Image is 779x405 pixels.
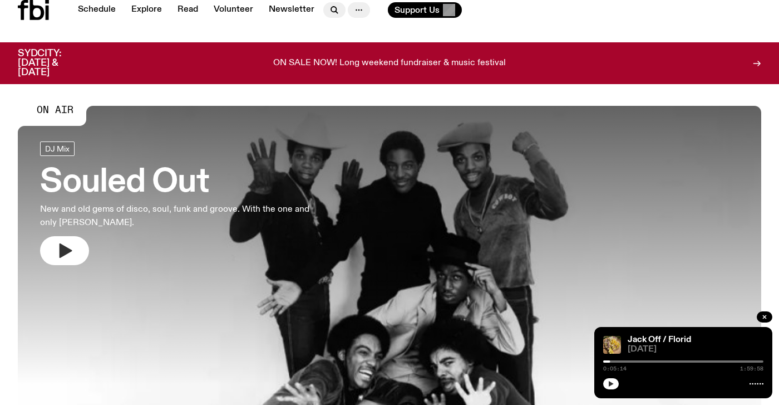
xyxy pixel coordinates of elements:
a: Volunteer [207,2,260,18]
span: On Air [37,105,73,115]
a: Read [171,2,205,18]
a: Newsletter [262,2,321,18]
h3: Souled Out [40,167,325,198]
p: ON SALE NOW! Long weekend fundraiser & music festival [273,58,506,69]
a: Schedule [71,2,122,18]
a: DJ Mix [40,141,75,156]
a: Jack Off / Florid [628,335,691,344]
a: Explore [125,2,169,18]
span: DJ Mix [45,144,70,153]
a: Souled OutNew and old gems of disco, soul, funk and groove. With the one and only [PERSON_NAME]. [40,141,325,265]
span: 1:59:58 [740,366,763,372]
span: Support Us [395,5,440,15]
span: [DATE] [628,345,763,354]
p: New and old gems of disco, soul, funk and groove. With the one and only [PERSON_NAME]. [40,203,325,230]
button: Support Us [388,2,462,18]
h3: SYDCITY: [DATE] & [DATE] [18,49,89,77]
span: 0:05:14 [603,366,627,372]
